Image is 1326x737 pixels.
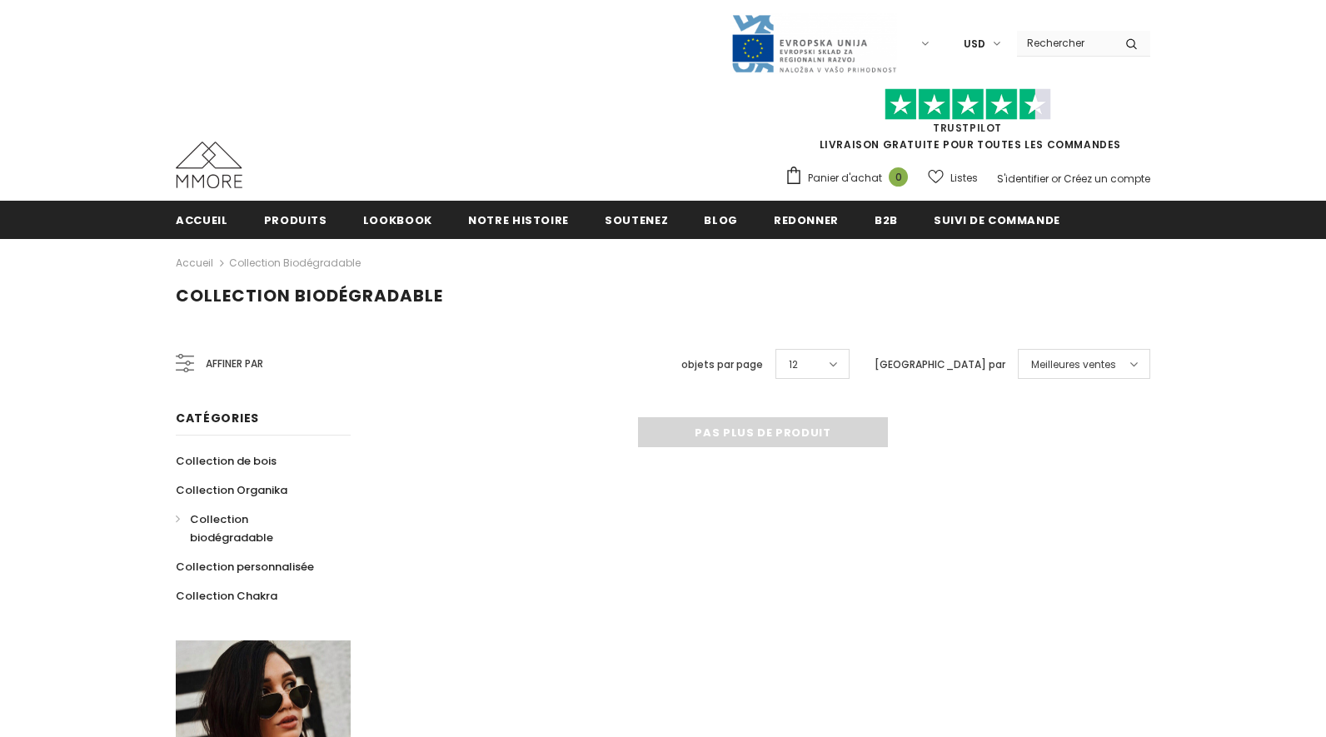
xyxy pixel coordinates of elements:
span: Listes [950,170,978,187]
span: Notre histoire [468,212,569,228]
span: 12 [789,356,798,373]
img: Faites confiance aux étoiles pilotes [885,88,1051,121]
span: or [1051,172,1061,186]
a: Produits [264,201,327,238]
a: B2B [875,201,898,238]
span: Suivi de commande [934,212,1060,228]
span: Produits [264,212,327,228]
label: objets par page [681,356,763,373]
span: Collection personnalisée [176,559,314,575]
a: Javni Razpis [730,36,897,50]
a: soutenez [605,201,668,238]
a: TrustPilot [933,121,1002,135]
span: Accueil [176,212,228,228]
span: Meilleures ventes [1031,356,1116,373]
a: Listes [928,163,978,192]
span: Collection de bois [176,453,277,469]
span: USD [964,36,985,52]
span: Collection biodégradable [190,511,273,545]
input: Search Site [1017,31,1113,55]
a: Redonner [774,201,839,238]
a: Lookbook [363,201,432,238]
span: Redonner [774,212,839,228]
a: Notre histoire [468,201,569,238]
img: Javni Razpis [730,13,897,74]
a: Accueil [176,201,228,238]
a: Collection Organika [176,476,287,505]
a: Créez un compte [1064,172,1150,186]
span: Collection Chakra [176,588,277,604]
a: Collection Chakra [176,581,277,610]
span: B2B [875,212,898,228]
span: 0 [889,167,908,187]
span: Affiner par [206,355,263,373]
span: soutenez [605,212,668,228]
span: Lookbook [363,212,432,228]
a: Blog [704,201,738,238]
span: Blog [704,212,738,228]
span: Catégories [176,410,259,426]
a: S'identifier [997,172,1049,186]
span: LIVRAISON GRATUITE POUR TOUTES LES COMMANDES [785,96,1150,152]
a: Collection de bois [176,446,277,476]
a: Collection biodégradable [229,256,361,270]
a: Collection biodégradable [176,505,332,552]
a: Accueil [176,253,213,273]
img: Cas MMORE [176,142,242,188]
span: Collection Organika [176,482,287,498]
span: Panier d'achat [808,170,882,187]
a: Collection personnalisée [176,552,314,581]
span: Collection biodégradable [176,284,443,307]
a: Panier d'achat 0 [785,166,916,191]
a: Suivi de commande [934,201,1060,238]
label: [GEOGRAPHIC_DATA] par [875,356,1005,373]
